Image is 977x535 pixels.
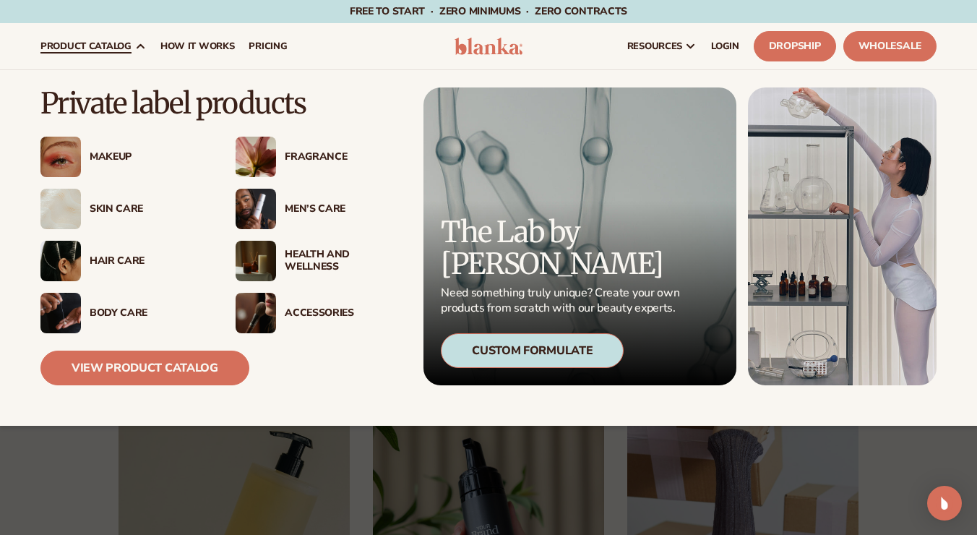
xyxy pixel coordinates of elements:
[711,40,739,52] span: LOGIN
[153,23,242,69] a: How It Works
[441,216,684,280] p: The Lab by [PERSON_NAME]
[350,4,627,18] span: Free to start · ZERO minimums · ZERO contracts
[236,241,276,281] img: Candles and incense on table.
[843,31,937,61] a: Wholesale
[236,137,276,177] img: Pink blooming flower.
[704,23,746,69] a: LOGIN
[90,255,207,267] div: Hair Care
[285,203,402,215] div: Men’s Care
[40,351,249,385] a: View Product Catalog
[90,151,207,163] div: Makeup
[455,38,522,55] img: logo
[236,137,402,177] a: Pink blooming flower. Fragrance
[40,189,207,229] a: Cream moisturizer swatch. Skin Care
[236,293,402,333] a: Female with makeup brush. Accessories
[40,293,81,333] img: Male hand applying moisturizer.
[40,137,81,177] img: Female with glitter eye makeup.
[754,31,836,61] a: Dropship
[160,40,235,52] span: How It Works
[441,286,684,316] p: Need something truly unique? Create your own products from scratch with our beauty experts.
[40,241,81,281] img: Female hair pulled back with clips.
[40,40,132,52] span: product catalog
[33,23,153,69] a: product catalog
[249,40,287,52] span: pricing
[285,307,402,320] div: Accessories
[236,189,402,229] a: Male holding moisturizer bottle. Men’s Care
[40,241,207,281] a: Female hair pulled back with clips. Hair Care
[236,241,402,281] a: Candles and incense on table. Health And Wellness
[236,293,276,333] img: Female with makeup brush.
[620,23,704,69] a: resources
[40,189,81,229] img: Cream moisturizer swatch.
[441,333,624,368] div: Custom Formulate
[90,307,207,320] div: Body Care
[748,87,937,385] img: Female in lab with equipment.
[627,40,682,52] span: resources
[90,203,207,215] div: Skin Care
[285,249,402,273] div: Health And Wellness
[285,151,402,163] div: Fragrance
[241,23,294,69] a: pricing
[927,486,962,521] div: Open Intercom Messenger
[236,189,276,229] img: Male holding moisturizer bottle.
[40,137,207,177] a: Female with glitter eye makeup. Makeup
[423,87,736,385] a: Microscopic product formula. The Lab by [PERSON_NAME] Need something truly unique? Create your ow...
[40,293,207,333] a: Male hand applying moisturizer. Body Care
[40,87,402,119] p: Private label products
